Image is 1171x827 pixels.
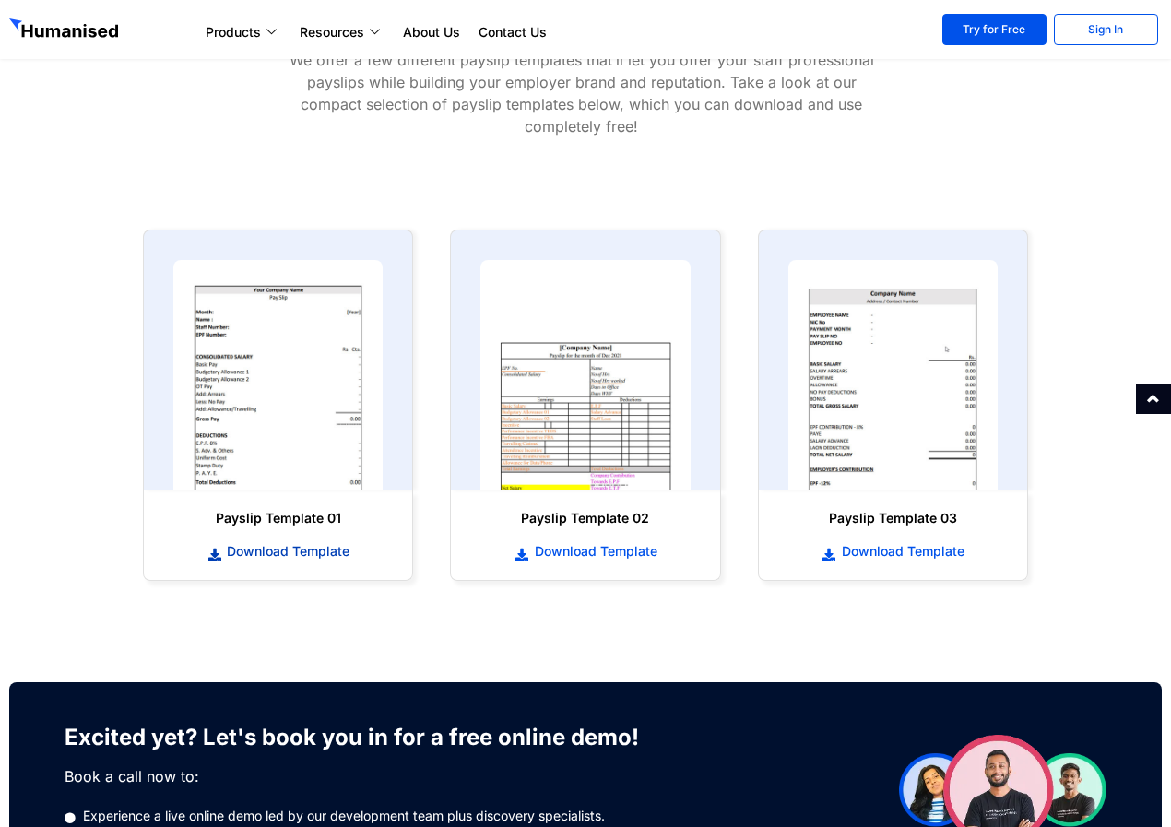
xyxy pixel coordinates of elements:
[65,719,668,756] h3: Excited yet? Let's book you in for a free online demo!
[1054,14,1158,45] a: Sign In
[278,49,886,137] p: We offer a few different payslip templates that’ll let you offer your staff professional payslips...
[222,542,349,561] span: Download Template
[196,21,290,43] a: Products
[788,260,998,490] img: payslip template
[469,541,701,561] a: Download Template
[777,509,1009,527] h6: Payslip Template 03
[290,21,394,43] a: Resources
[65,765,668,787] p: Book a call now to:
[480,260,690,490] img: payslip template
[777,541,1009,561] a: Download Template
[530,542,657,561] span: Download Template
[394,21,469,43] a: About Us
[469,21,556,43] a: Contact Us
[837,542,964,561] span: Download Template
[162,541,394,561] a: Download Template
[942,14,1047,45] a: Try for Free
[9,18,122,42] img: GetHumanised Logo
[162,509,394,527] h6: Payslip Template 01
[469,509,701,527] h6: Payslip Template 02
[78,806,605,826] span: Experience a live online demo led by our development team plus discovery specialists.
[173,260,383,490] img: payslip template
